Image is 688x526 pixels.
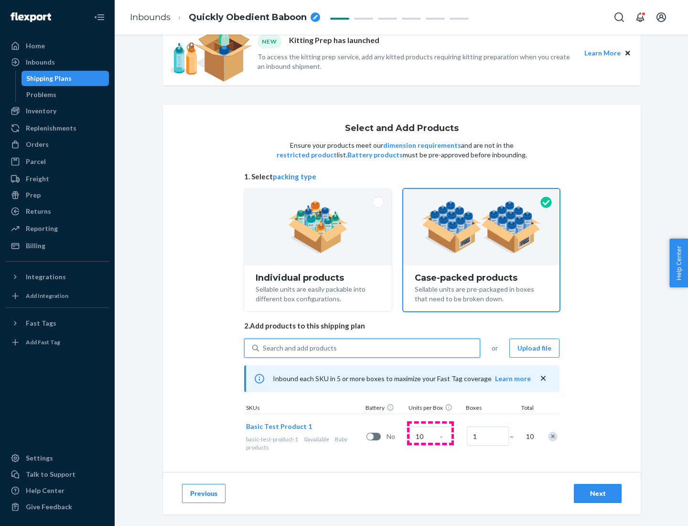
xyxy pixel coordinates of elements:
div: Problems [26,90,56,99]
button: Help Center [669,239,688,287]
button: Basic Test Product 1 [246,422,312,431]
a: Inbounds [6,55,109,70]
span: 0 available [304,436,329,443]
a: Help Center [6,483,109,498]
div: Help Center [26,486,64,495]
div: Units per Box [407,404,464,414]
span: 10 [524,432,534,441]
div: Inventory [26,106,56,116]
button: Upload file [509,339,559,358]
img: case-pack.59cecea509d18c883b923b81aeac6d0b.png [422,201,541,253]
span: No [387,432,406,441]
a: Home [6,38,109,54]
div: Individual products [256,273,380,283]
button: Fast Tags [6,316,109,331]
button: Close Navigation [90,8,109,27]
div: Next [582,489,613,498]
a: Freight [6,171,109,186]
div: Case-packed products [415,273,548,283]
div: Shipping Plans [26,74,72,83]
span: = [510,432,519,441]
button: Learn more [495,374,531,384]
a: Settings [6,450,109,466]
div: Home [26,41,45,51]
div: Fast Tags [26,318,56,328]
div: Prep [26,190,41,200]
div: SKUs [244,404,364,414]
div: Replenishments [26,123,76,133]
a: Inventory [6,103,109,119]
button: close [538,373,548,384]
div: Integrations [26,272,66,282]
a: Inbounds [130,12,171,22]
div: Freight [26,174,49,184]
div: Billing [26,241,45,251]
button: Give Feedback [6,499,109,515]
a: Replenishments [6,121,109,136]
div: Settings [26,453,53,463]
button: Open notifications [631,8,650,27]
img: Flexport logo [11,12,51,22]
button: Integrations [6,269,109,285]
div: Baby products [246,435,363,451]
div: Reporting [26,224,58,233]
h1: Select and Add Products [345,124,459,133]
a: Reporting [6,221,109,236]
button: Previous [182,484,226,503]
button: restricted product [277,150,337,160]
div: Search and add products [263,343,337,353]
a: Add Fast Tag [6,335,109,350]
div: Boxes [464,404,512,414]
span: 2. Add products to this shipping plan [244,321,559,331]
a: Shipping Plans [21,71,109,86]
div: Battery [364,404,407,414]
button: Battery products [347,150,403,160]
a: Returns [6,204,109,219]
img: individual-pack.facf35554cb0f1810c75b2bd6df2d64e.png [288,201,348,253]
div: Inbounds [26,57,55,67]
div: Talk to Support [26,470,75,479]
div: Inbound each SKU in 5 or more boxes to maximize your Fast Tag coverage [244,365,559,392]
button: Open account menu [652,8,671,27]
div: Give Feedback [26,502,72,512]
button: Open Search Box [610,8,629,27]
span: or [492,343,498,353]
a: Orders [6,137,109,152]
div: Add Fast Tag [26,338,60,346]
button: Close [623,48,633,58]
div: Remove Item [548,432,558,441]
a: Talk to Support [6,467,109,482]
a: Prep [6,187,109,203]
div: Total [512,404,536,414]
a: Problems [21,87,109,102]
div: Sellable units are pre-packaged in boxes that need to be broken down. [415,283,548,304]
div: NEW [258,35,281,48]
p: Ensure your products meet our and are not in the list. must be pre-approved before inbounding. [276,141,528,160]
span: Quickly Obedient Baboon [189,11,307,24]
input: Case Quantity [409,427,451,446]
button: Next [574,484,622,503]
input: Number of boxes [467,427,509,446]
p: Kitting Prep has launched [289,35,379,48]
div: Parcel [26,157,46,166]
p: To access the kitting prep service, add any kitted products requiring kitting preparation when yo... [258,52,576,71]
button: packing type [273,172,316,182]
span: 1. Select [244,172,559,182]
span: Basic Test Product 1 [246,422,312,430]
div: Returns [26,207,51,216]
ol: breadcrumbs [122,3,328,32]
a: Billing [6,238,109,253]
button: dimension requirements [383,141,461,150]
a: Parcel [6,154,109,169]
div: Add Integration [26,292,68,300]
div: Orders [26,140,49,149]
button: Learn More [584,48,621,58]
a: Add Integration [6,288,109,304]
div: Sellable units are easily packable into different box configurations. [256,283,380,304]
span: basic-test-product-1 [246,436,298,443]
